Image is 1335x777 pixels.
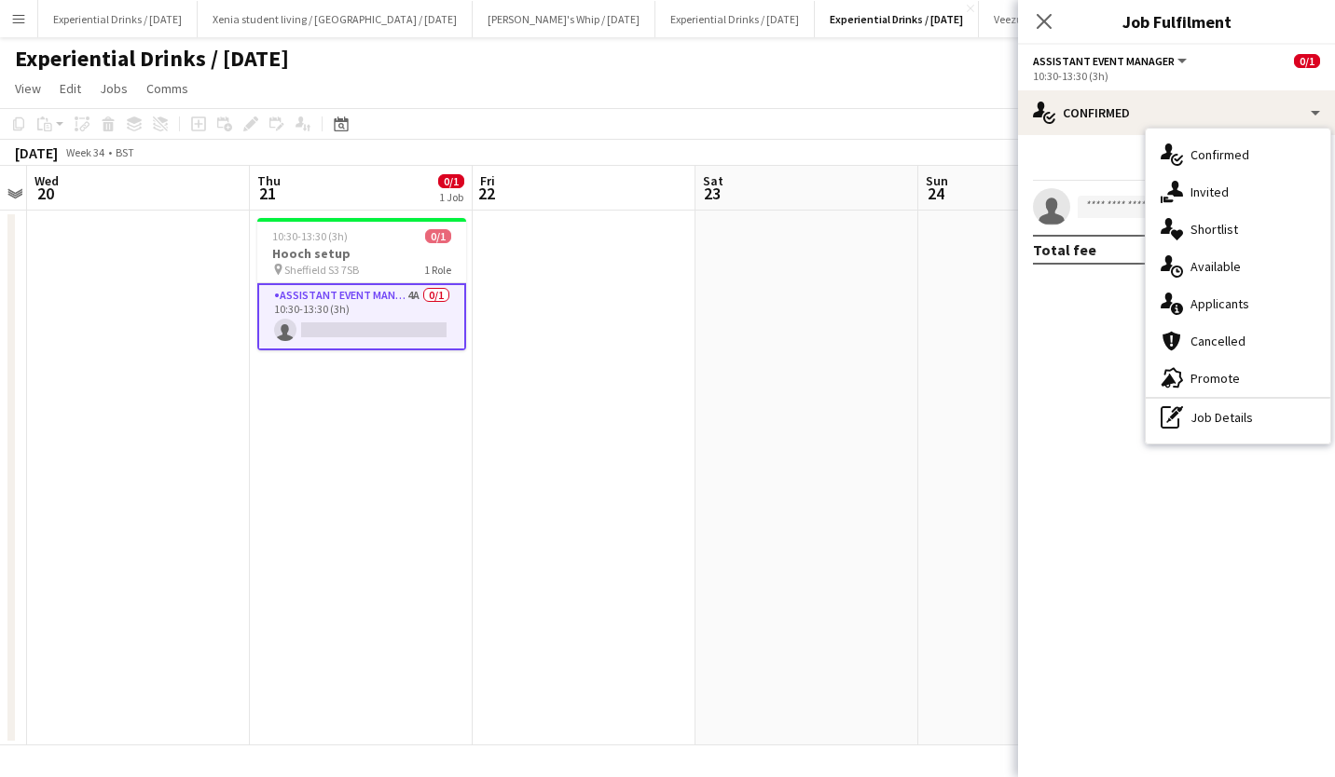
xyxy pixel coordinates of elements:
div: 1 Job [439,190,463,204]
span: Sun [926,172,948,189]
button: Assistant Event Manager [1033,54,1190,68]
div: Cancelled [1146,322,1330,360]
span: Jobs [100,80,128,97]
app-job-card: 10:30-13:30 (3h)0/1Hooch setup Sheffield S3 7SB1 RoleAssistant Event Manager4A0/110:30-13:30 (3h) [257,218,466,350]
span: Week 34 [62,145,108,159]
h3: Hooch setup [257,245,466,262]
h3: Job Fulfilment [1018,9,1335,34]
a: Jobs [92,76,135,101]
div: Invited [1146,173,1330,211]
a: View [7,76,48,101]
app-card-role: Assistant Event Manager4A0/110:30-13:30 (3h) [257,283,466,350]
button: Veezu / [DATE] [979,1,1079,37]
button: Experiential Drinks / [DATE] [655,1,815,37]
div: Total fee [1033,240,1096,259]
span: Assistant Event Manager [1033,54,1175,68]
div: Applicants [1146,285,1330,322]
button: [PERSON_NAME]'s Whip / [DATE] [473,1,655,37]
span: 0/1 [425,229,451,243]
div: 10:30-13:30 (3h) [1033,69,1320,83]
span: 23 [700,183,723,204]
div: Available [1146,248,1330,285]
span: Fri [480,172,495,189]
span: View [15,80,41,97]
span: 24 [923,183,948,204]
span: 20 [32,183,59,204]
button: Experiential Drinks / [DATE] [38,1,198,37]
button: Xenia student living / [GEOGRAPHIC_DATA] / [DATE] [198,1,473,37]
div: Job Details [1146,399,1330,436]
div: [DATE] [15,143,58,162]
a: Edit [52,76,89,101]
span: 0/1 [438,174,464,188]
span: Comms [146,80,188,97]
span: Thu [257,172,281,189]
div: Confirmed [1146,136,1330,173]
a: Comms [139,76,196,101]
div: Confirmed [1018,90,1335,135]
span: 0/1 [1294,54,1320,68]
span: 1 Role [424,263,451,277]
span: Sat [703,172,723,189]
span: Sheffield S3 7SB [284,263,359,277]
span: Edit [60,80,81,97]
span: 10:30-13:30 (3h) [272,229,348,243]
button: Experiential Drinks / [DATE] [815,1,979,37]
span: 21 [255,183,281,204]
h1: Experiential Drinks / [DATE] [15,45,289,73]
div: BST [116,145,134,159]
span: 22 [477,183,495,204]
div: Shortlist [1146,211,1330,248]
span: Wed [34,172,59,189]
div: Promote [1146,360,1330,397]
